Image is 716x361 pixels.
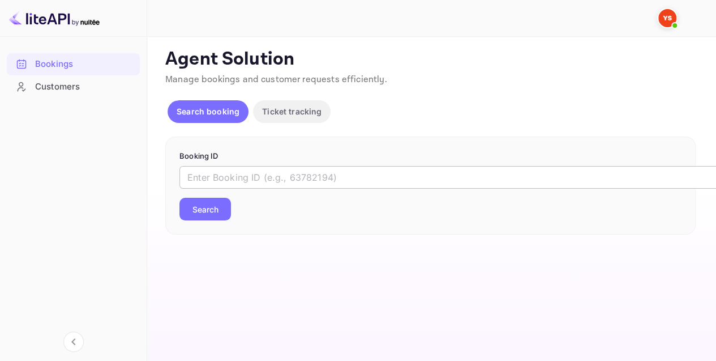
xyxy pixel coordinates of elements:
[35,58,134,71] div: Bookings
[179,151,681,162] p: Booking ID
[63,332,84,352] button: Collapse navigation
[35,80,134,94] div: Customers
[165,48,696,71] p: Agent Solution
[177,105,239,117] p: Search booking
[165,74,387,86] span: Manage bookings and customer requests efficiently.
[9,9,100,27] img: LiteAPI logo
[658,9,676,27] img: Yandex Support
[7,53,140,75] div: Bookings
[7,76,140,97] a: Customers
[7,76,140,98] div: Customers
[262,105,321,117] p: Ticket tracking
[179,198,231,220] button: Search
[7,53,140,74] a: Bookings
